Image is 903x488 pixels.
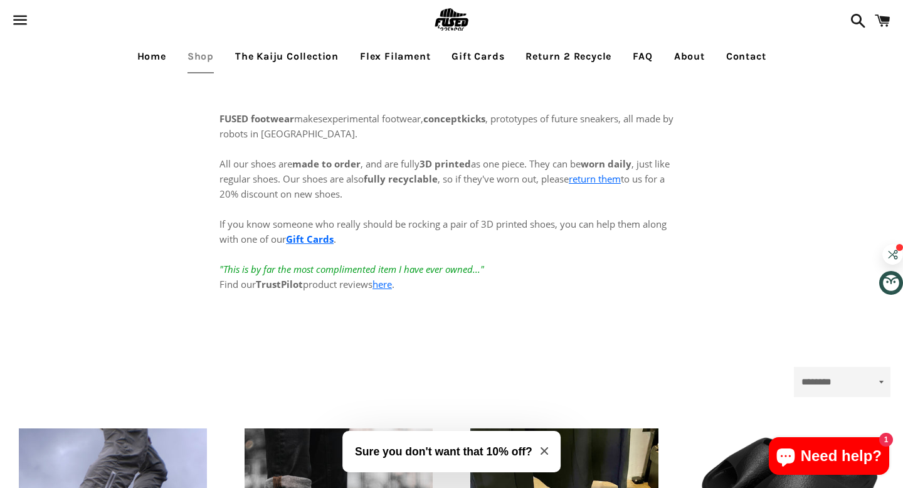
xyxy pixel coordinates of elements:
strong: made to order [292,157,361,170]
span: experimental footwear, , prototypes of future sneakers, all made by robots in [GEOGRAPHIC_DATA]. [219,112,673,140]
a: Return 2 Recycle [516,41,621,72]
strong: worn daily [581,157,631,170]
strong: FUSED footwear [219,112,294,125]
a: Gift Cards [442,41,514,72]
span: makes [219,112,322,125]
a: here [372,278,392,290]
a: FAQ [623,41,662,72]
strong: TrustPilot [256,278,303,290]
a: Flex Filament [351,41,440,72]
inbox-online-store-chat: Shopify online store chat [765,437,893,478]
strong: 3D printed [420,157,471,170]
strong: conceptkicks [423,112,485,125]
a: About [665,41,714,72]
a: Shop [178,41,223,72]
a: The Kaiju Collection [226,41,348,72]
a: Contact [717,41,776,72]
a: Gift Cards [286,233,334,245]
em: "This is by far the most complimented item I have ever owned..." [219,263,484,275]
a: return them [569,172,621,185]
p: All our shoes are , and are fully as one piece. They can be , just like regular shoes. Our shoes ... [219,141,684,292]
a: Home [128,41,176,72]
strong: fully recyclable [364,172,438,185]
